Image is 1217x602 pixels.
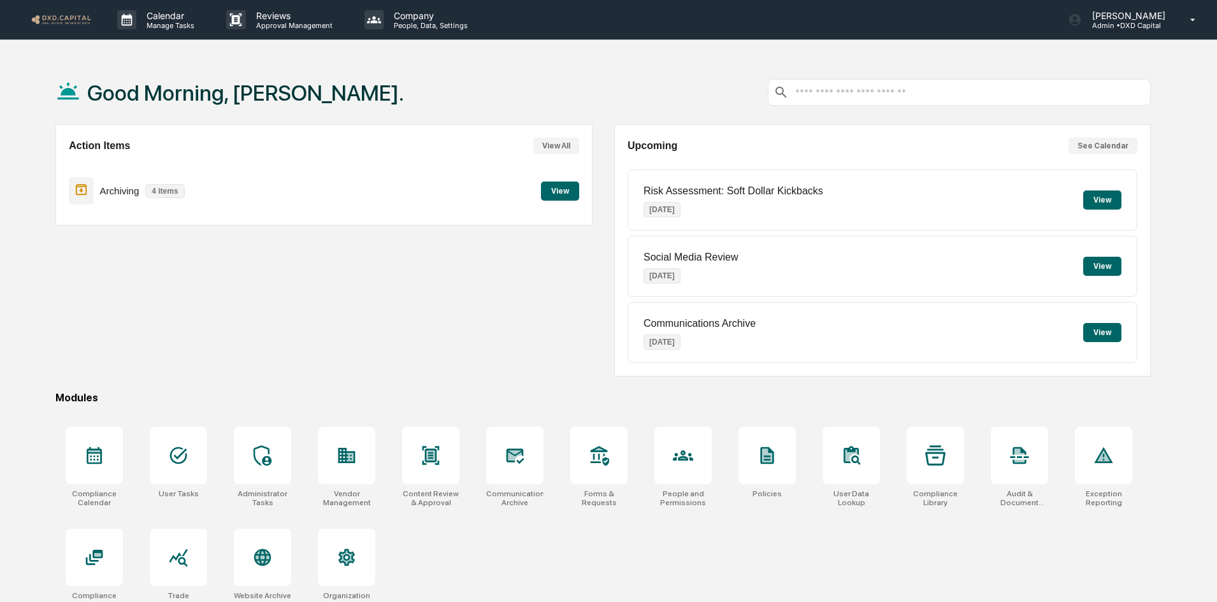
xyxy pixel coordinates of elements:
[234,489,291,507] div: Administrator Tasks
[823,489,880,507] div: User Data Lookup
[384,21,474,30] p: People, Data, Settings
[486,489,544,507] div: Communications Archive
[136,21,201,30] p: Manage Tasks
[533,138,579,154] button: View All
[246,21,339,30] p: Approval Management
[644,334,681,350] p: [DATE]
[541,184,579,196] a: View
[100,185,140,196] p: Archiving
[991,489,1048,507] div: Audit & Document Logs
[541,182,579,201] button: View
[66,489,123,507] div: Compliance Calendar
[1082,10,1172,21] p: [PERSON_NAME]
[1083,257,1121,276] button: View
[1069,138,1137,154] button: See Calendar
[1083,323,1121,342] button: View
[570,489,628,507] div: Forms & Requests
[87,80,404,106] h1: Good Morning, [PERSON_NAME].
[1075,489,1132,507] div: Exception Reporting
[644,252,738,263] p: Social Media Review
[1082,21,1172,30] p: Admin • DXD Capital
[318,489,375,507] div: Vendor Management
[145,184,184,198] p: 4 items
[753,489,782,498] div: Policies
[384,10,474,21] p: Company
[234,591,291,600] div: Website Archive
[907,489,964,507] div: Compliance Library
[644,185,823,197] p: Risk Assessment: Soft Dollar Kickbacks
[1083,190,1121,210] button: View
[246,10,339,21] p: Reviews
[159,489,199,498] div: User Tasks
[69,140,130,152] h2: Action Items
[402,489,459,507] div: Content Review & Approval
[628,140,677,152] h2: Upcoming
[136,10,201,21] p: Calendar
[31,13,92,25] img: logo
[654,489,712,507] div: People and Permissions
[644,318,756,329] p: Communications Archive
[55,392,1151,404] div: Modules
[644,268,681,283] p: [DATE]
[644,202,681,217] p: [DATE]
